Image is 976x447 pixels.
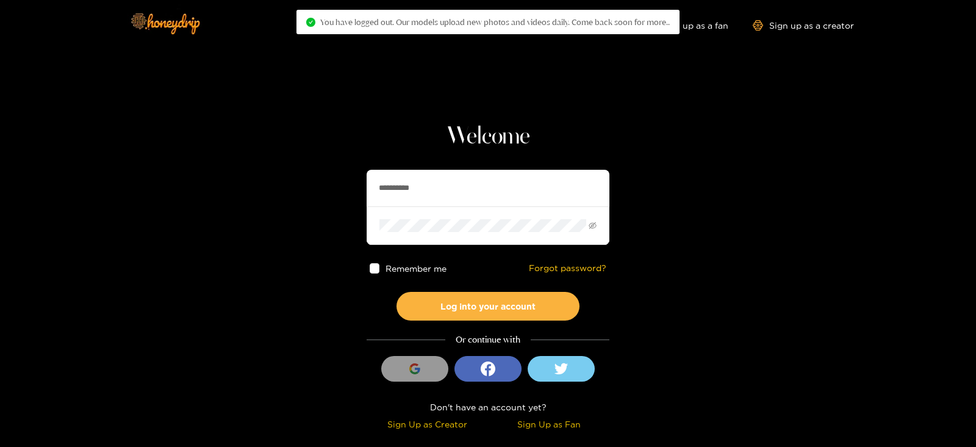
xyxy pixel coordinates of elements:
span: eye-invisible [589,222,597,230]
div: Don't have an account yet? [367,400,609,414]
div: Or continue with [367,333,609,347]
div: Sign Up as Fan [491,417,606,431]
a: Forgot password? [529,263,606,274]
span: You have logged out. Our models upload new photos and videos daily. Come back soon for more.. [320,17,670,27]
a: Sign up as a creator [753,20,854,31]
a: Sign up as a fan [645,20,728,31]
button: Log into your account [396,292,579,321]
div: Sign Up as Creator [370,417,485,431]
span: Remember me [386,264,447,273]
span: check-circle [306,18,315,27]
h1: Welcome [367,122,609,151]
